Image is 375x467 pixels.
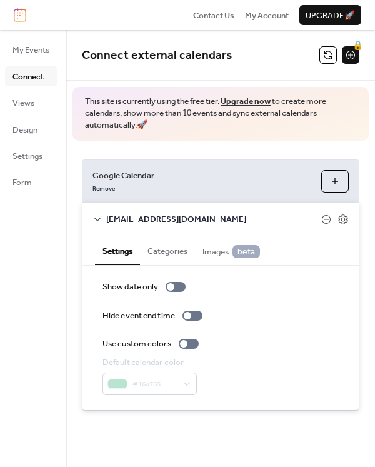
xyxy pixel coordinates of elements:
a: Contact Us [193,9,234,21]
a: Upgrade now [221,93,271,109]
div: Hide event end time [102,309,175,322]
button: Images beta [195,236,267,264]
span: Settings [12,150,42,163]
span: My Events [12,44,49,56]
a: Settings [5,146,57,166]
a: Design [5,119,57,139]
span: [EMAIL_ADDRESS][DOMAIN_NAME] [106,213,321,226]
div: Use custom colors [102,338,171,350]
span: Connect external calendars [82,44,232,67]
span: Form [12,176,32,189]
span: Upgrade 🚀 [306,9,355,22]
a: Views [5,93,57,113]
button: Categories [140,236,195,264]
span: Remove [92,185,115,194]
span: This site is currently using the free tier. to create more calendars, show more than 10 events an... [85,96,356,131]
span: Connect [12,71,44,83]
a: My Events [5,39,57,59]
img: logo [14,8,26,22]
a: Connect [5,66,57,86]
div: Default calendar color [102,356,194,369]
div: Show date only [102,281,158,293]
button: Settings [95,236,140,265]
a: Form [5,172,57,192]
span: Contact Us [193,9,234,22]
button: Upgrade🚀 [299,5,361,25]
a: My Account [245,9,289,21]
span: Google Calendar [92,169,311,182]
span: My Account [245,9,289,22]
span: Design [12,124,37,136]
span: Views [12,97,34,109]
span: beta [232,245,260,258]
span: Images [202,245,260,258]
